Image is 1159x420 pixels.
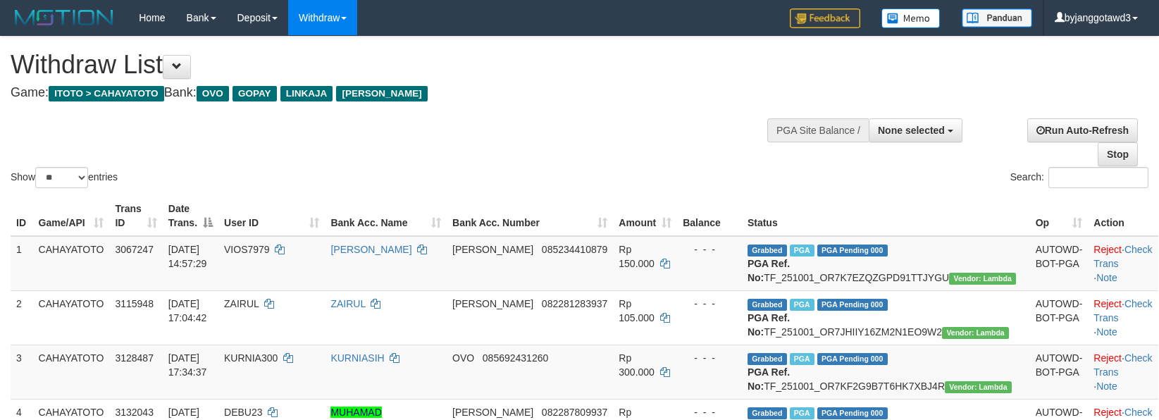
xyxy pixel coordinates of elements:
[109,196,162,236] th: Trans ID: activate to sort column ascending
[483,352,548,364] span: Copy 085692431260 to clipboard
[452,298,533,309] span: [PERSON_NAME]
[748,366,790,392] b: PGA Ref. No:
[11,7,118,28] img: MOTION_logo.png
[33,345,110,399] td: CAHAYATOTO
[1088,236,1158,291] td: · ·
[742,345,1030,399] td: TF_251001_OR7KF2G9B7T6HK7XBJ4R
[1096,272,1117,283] a: Note
[1010,167,1148,188] label: Search:
[168,244,207,269] span: [DATE] 14:57:29
[1030,290,1089,345] td: AUTOWD-BOT-PGA
[168,298,207,323] span: [DATE] 17:04:42
[11,167,118,188] label: Show entries
[1093,298,1152,323] a: Check Trans
[748,258,790,283] b: PGA Ref. No:
[115,244,154,255] span: 3067247
[452,352,474,364] span: OVO
[1093,298,1122,309] a: Reject
[49,86,164,101] span: ITOTO > CAHAYATOTO
[330,244,411,255] a: [PERSON_NAME]
[33,236,110,291] td: CAHAYATOTO
[447,196,613,236] th: Bank Acc. Number: activate to sort column ascending
[1093,244,1122,255] a: Reject
[330,352,384,364] a: KURNIASIH
[817,245,888,257] span: PGA Pending
[1093,352,1122,364] a: Reject
[942,327,1009,339] span: Vendor URL: https://order7.1velocity.biz
[11,345,33,399] td: 3
[949,273,1016,285] span: Vendor URL: https://order7.1velocity.biz
[115,298,154,309] span: 3115948
[280,86,333,101] span: LINKAJA
[542,244,607,255] span: Copy 085234410879 to clipboard
[748,407,787,419] span: Grabbed
[767,118,869,142] div: PGA Site Balance /
[817,407,888,419] span: PGA Pending
[224,407,262,418] span: DEBU23
[1048,167,1148,188] input: Search:
[748,245,787,257] span: Grabbed
[962,8,1032,27] img: panduan.png
[452,407,533,418] span: [PERSON_NAME]
[35,167,88,188] select: Showentries
[33,196,110,236] th: Game/API: activate to sort column ascending
[790,299,814,311] span: Marked by byjanggotawd2
[1093,352,1152,378] a: Check Trans
[336,86,427,101] span: [PERSON_NAME]
[683,405,736,419] div: - - -
[1098,142,1138,166] a: Stop
[790,245,814,257] span: Marked by byjanggotawd3
[325,196,447,236] th: Bank Acc. Name: activate to sort column ascending
[1096,381,1117,392] a: Note
[11,196,33,236] th: ID
[1030,345,1089,399] td: AUTOWD-BOT-PGA
[163,196,218,236] th: Date Trans.: activate to sort column descending
[742,196,1030,236] th: Status
[677,196,742,236] th: Balance
[11,86,759,100] h4: Game: Bank:
[224,244,270,255] span: VIOS7979
[748,312,790,338] b: PGA Ref. No:
[748,299,787,311] span: Grabbed
[542,407,607,418] span: Copy 082287809937 to clipboard
[869,118,962,142] button: None selected
[613,196,677,236] th: Amount: activate to sort column ascending
[742,236,1030,291] td: TF_251001_OR7K7EZQZGPD91TTJYGU
[1096,326,1117,338] a: Note
[1088,196,1158,236] th: Action
[1088,345,1158,399] td: · ·
[11,290,33,345] td: 2
[619,298,655,323] span: Rp 105.000
[452,244,533,255] span: [PERSON_NAME]
[1088,290,1158,345] td: · ·
[168,352,207,378] span: [DATE] 17:34:37
[790,407,814,419] span: Marked by byjanggotawd3
[945,381,1012,393] span: Vendor URL: https://order7.1velocity.biz
[790,353,814,365] span: Marked by byjanggotawd2
[33,290,110,345] td: CAHAYATOTO
[619,352,655,378] span: Rp 300.000
[790,8,860,28] img: Feedback.jpg
[1093,407,1122,418] a: Reject
[1027,118,1138,142] a: Run Auto-Refresh
[542,298,607,309] span: Copy 082281283937 to clipboard
[817,299,888,311] span: PGA Pending
[742,290,1030,345] td: TF_251001_OR7JHIIY16ZM2N1EO9W2
[683,242,736,257] div: - - -
[683,351,736,365] div: - - -
[224,298,259,309] span: ZAIRUL
[748,353,787,365] span: Grabbed
[233,86,277,101] span: GOPAY
[683,297,736,311] div: - - -
[881,8,941,28] img: Button%20Memo.svg
[619,244,655,269] span: Rp 150.000
[11,51,759,79] h1: Withdraw List
[218,196,325,236] th: User ID: activate to sort column ascending
[878,125,945,136] span: None selected
[1093,244,1152,269] a: Check Trans
[1030,236,1089,291] td: AUTOWD-BOT-PGA
[115,352,154,364] span: 3128487
[115,407,154,418] span: 3132043
[1030,196,1089,236] th: Op: activate to sort column ascending
[197,86,229,101] span: OVO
